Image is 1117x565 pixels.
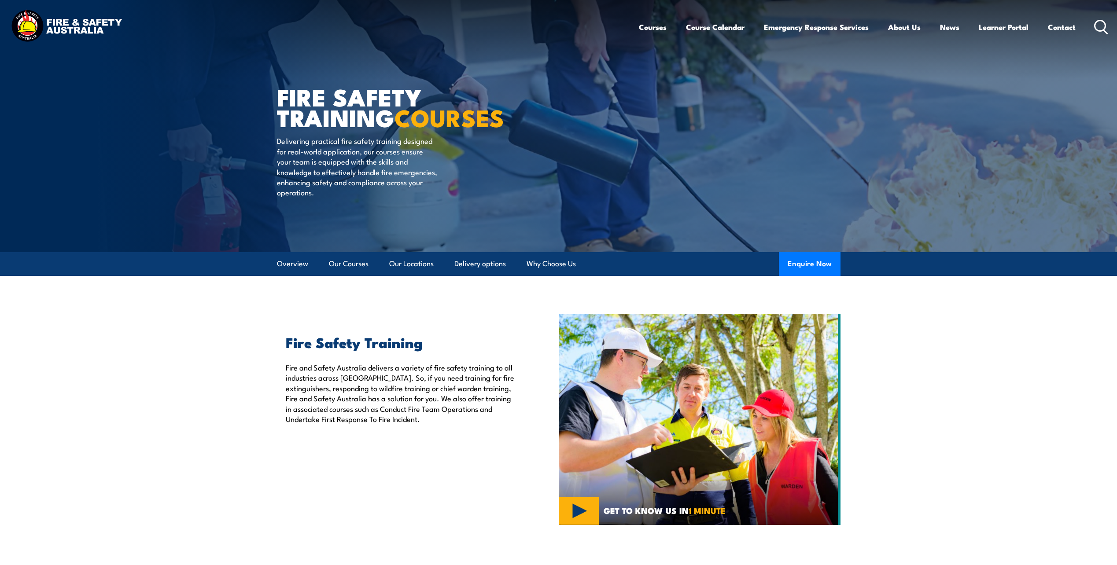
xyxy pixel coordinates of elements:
p: Delivering practical fire safety training designed for real-world application, our courses ensure... [277,136,438,197]
a: Emergency Response Services [764,15,869,39]
strong: 1 MINUTE [689,504,726,517]
a: Delivery options [454,252,506,275]
a: Courses [639,15,667,39]
a: Why Choose Us [527,252,576,275]
a: Learner Portal [979,15,1029,39]
a: Overview [277,252,308,275]
a: Course Calendar [686,15,745,39]
a: Our Locations [389,252,434,275]
button: Enquire Now [779,252,841,276]
h1: FIRE SAFETY TRAINING [277,86,494,127]
a: Contact [1048,15,1076,39]
span: GET TO KNOW US IN [604,506,726,514]
a: Our Courses [329,252,369,275]
a: About Us [888,15,921,39]
img: Fire Safety Training Courses [559,314,841,525]
h2: Fire Safety Training [286,336,518,348]
strong: COURSES [394,99,504,135]
a: News [940,15,959,39]
p: Fire and Safety Australia delivers a variety of fire safety training to all industries across [GE... [286,362,518,424]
